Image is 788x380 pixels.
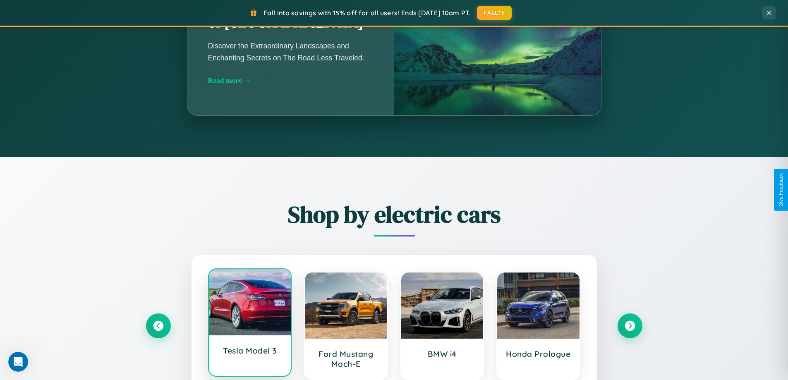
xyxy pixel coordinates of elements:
iframe: Intercom live chat [8,352,28,372]
h3: BMW i4 [410,349,475,359]
h3: Tesla Model 3 [217,346,283,356]
button: FALL15 [477,6,512,20]
h2: Shop by electric cars [146,198,642,230]
p: Discover the Extraordinary Landscapes and Enchanting Secrets on The Road Less Traveled. [208,40,374,63]
div: Read more → [208,76,374,85]
span: Fall into savings with 15% off for all users! Ends [DATE] 10am PT. [263,9,471,17]
h3: Ford Mustang Mach-E [313,349,379,369]
h3: Honda Prologue [505,349,571,359]
div: Give Feedback [778,173,784,207]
